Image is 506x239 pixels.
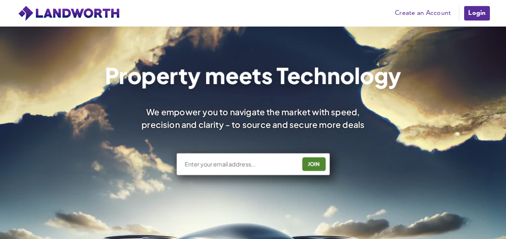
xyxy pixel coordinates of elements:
h1: Property meets Technology [105,64,401,86]
input: Enter your email address... [184,160,296,168]
a: Login [463,5,490,21]
div: JOIN [304,158,323,171]
button: JOIN [302,157,325,171]
div: We empower you to navigate the market with speed, precision and clarity - to source and secure mo... [130,105,375,130]
a: Create an Account [391,7,455,19]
